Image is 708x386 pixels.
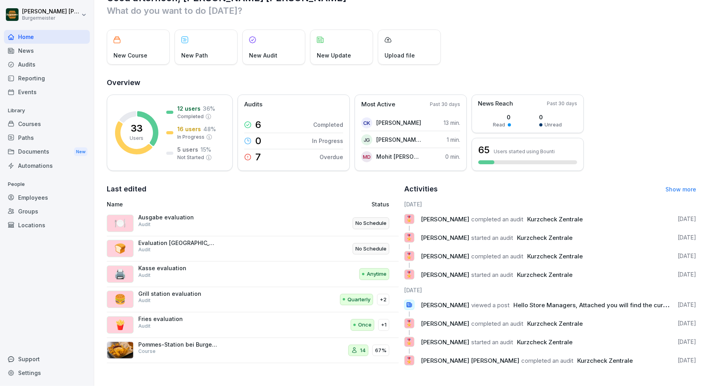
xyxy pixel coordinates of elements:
p: Most Active [361,100,395,109]
p: Library [4,104,90,117]
a: Employees [4,191,90,204]
p: Audits [244,100,262,109]
p: 5 users [177,145,198,154]
p: 🎖️ [406,355,413,366]
div: Events [4,85,90,99]
span: completed an audit [471,215,523,223]
a: 🍞Evaluation [GEOGRAPHIC_DATA]AuditNo Schedule [107,236,399,262]
div: Home [4,30,90,44]
p: 14 [360,347,366,354]
span: [PERSON_NAME] [421,338,469,346]
p: Completed [313,121,343,129]
p: 0 min. [445,152,460,161]
a: News [4,44,90,58]
p: Evaluation [GEOGRAPHIC_DATA] [138,239,217,247]
p: 13 min. [444,119,460,127]
div: JG [361,134,372,145]
p: Quarterly [347,296,370,304]
a: Pommes-Station bei Burgermeister®Course1467% [107,338,399,364]
span: [PERSON_NAME] [421,252,469,260]
span: [PERSON_NAME] [421,320,469,327]
p: Grill station evaluation [138,290,217,297]
p: 🍽️ [114,216,126,230]
p: New Course [113,51,147,59]
img: iocl1dpi51biw7n1b1js4k54.png [107,341,134,359]
p: Pommes-Station bei Burgermeister® [138,341,217,348]
p: Name [107,200,289,208]
p: Fries evaluation [138,315,217,323]
p: People [4,178,90,191]
p: +1 [381,321,387,329]
p: 🎖️ [406,232,413,243]
p: Kasse evaluation [138,265,217,272]
p: Burgermeister [22,15,80,21]
h2: Last edited [107,184,399,195]
a: Automations [4,159,90,173]
p: Not Started [177,154,204,161]
p: [DATE] [678,338,696,346]
p: New Update [317,51,351,59]
p: Audit [138,246,151,253]
a: Paths [4,131,90,145]
span: completed an audit [471,320,523,327]
div: CK [361,117,372,128]
p: [DATE] [678,356,696,364]
span: Kurzcheck Zentrale [527,320,583,327]
p: [PERSON_NAME] [PERSON_NAME] [PERSON_NAME] [22,8,80,15]
span: started an audit [471,338,513,346]
p: Unread [545,121,562,128]
p: 🎖️ [406,318,413,329]
p: No Schedule [355,245,387,253]
p: 48 % [203,125,216,133]
p: Read [493,121,505,128]
h2: Overview [107,77,696,88]
p: 16 users [177,125,201,133]
p: 33 [131,124,143,133]
h2: Activities [404,184,438,195]
span: viewed a post [471,301,509,309]
p: 6 [255,120,261,130]
a: Courses [4,117,90,131]
p: [DATE] [678,215,696,223]
span: [PERSON_NAME] [421,215,469,223]
span: started an audit [471,271,513,278]
p: What do you want to do [DATE]? [107,4,696,17]
a: Show more [665,186,696,193]
p: Overdue [320,153,343,161]
div: Documents [4,145,90,159]
p: 0 [255,136,261,146]
span: [PERSON_NAME] [421,234,469,241]
a: 🖨️Kasse evaluationAuditAnytime [107,262,399,287]
div: Reporting [4,71,90,85]
a: Locations [4,218,90,232]
p: Ausgabe evaluation [138,214,217,221]
p: Upload file [385,51,415,59]
p: Audit [138,272,151,279]
p: 1 min. [447,135,460,144]
span: started an audit [471,234,513,241]
p: 67% [375,347,387,354]
p: [PERSON_NAME] [PERSON_NAME] [376,135,422,144]
span: [PERSON_NAME] [421,301,469,309]
span: [PERSON_NAME] [421,271,469,278]
p: Completed [177,113,204,120]
span: completed an audit [471,252,523,260]
span: completed an audit [521,357,573,364]
p: 🖨️ [114,267,126,281]
p: Past 30 days [547,100,577,107]
p: [DATE] [678,319,696,327]
a: 🍽️Ausgabe evaluationAuditNo Schedule [107,211,399,236]
span: Kurzcheck Zentrale [517,271,572,278]
span: Kurzcheck Zentrale [527,215,583,223]
p: +2 [380,296,387,304]
p: 🍞 [114,241,126,256]
p: News Reach [478,99,513,108]
p: Once [358,321,372,329]
p: 36 % [203,104,215,113]
span: Kurzcheck Zentrale [517,338,572,346]
a: Groups [4,204,90,218]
